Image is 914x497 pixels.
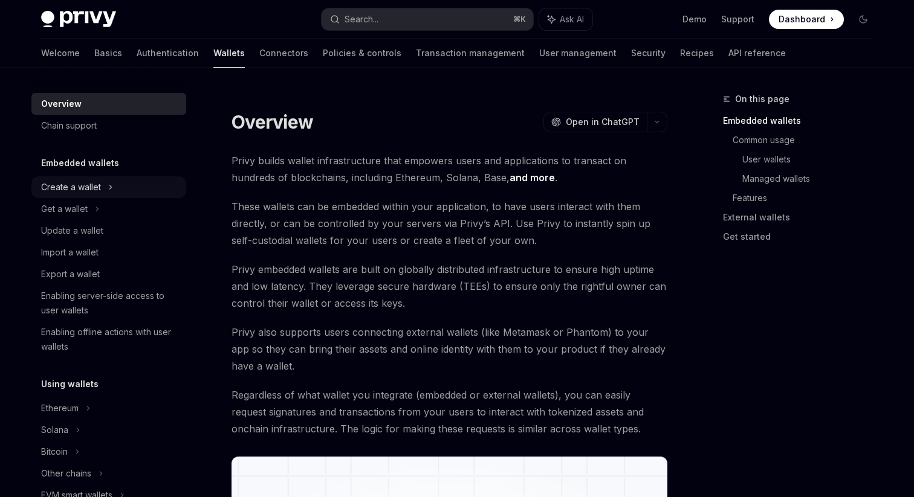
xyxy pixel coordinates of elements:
a: Update a wallet [31,220,186,242]
a: Authentication [137,39,199,68]
span: On this page [735,92,789,106]
div: Enabling server-side access to user wallets [41,289,179,318]
a: Enabling offline actions with user wallets [31,321,186,358]
a: Import a wallet [31,242,186,263]
h5: Using wallets [41,377,99,391]
a: Features [733,188,883,208]
span: Privy embedded wallets are built on globally distributed infrastructure to ensure high uptime and... [232,261,667,312]
a: Basics [94,39,122,68]
a: Embedded wallets [723,111,883,130]
div: Get a wallet [41,202,88,216]
button: Open in ChatGPT [543,112,647,132]
a: Enabling server-side access to user wallets [31,285,186,321]
h1: Overview [232,111,313,133]
div: Export a wallet [41,267,100,281]
a: Overview [31,93,186,115]
span: Regardless of what wallet you integrate (embedded or external wallets), you can easily request si... [232,386,667,437]
div: Update a wallet [41,223,103,238]
a: Connectors [259,39,308,68]
span: Privy also supports users connecting external wallets (like Metamask or Phantom) to your app so t... [232,324,667,374]
a: Get started [723,227,883,246]
a: Transaction management [416,39,525,68]
span: ⌘ K [513,14,526,24]
a: and more [510,172,555,184]
a: Common usage [733,130,883,150]
div: Ethereum [41,401,79,415]
div: Overview [41,97,82,111]
a: Welcome [41,39,80,68]
a: Recipes [680,39,714,68]
span: Open in ChatGPT [566,116,640,128]
a: Export a wallet [31,263,186,285]
a: API reference [728,39,786,68]
a: Wallets [213,39,245,68]
a: Demo [682,13,707,25]
div: Create a wallet [41,180,101,194]
a: Support [721,13,754,25]
img: dark logo [41,11,116,28]
div: Import a wallet [41,245,99,260]
a: Security [631,39,666,68]
a: External wallets [723,208,883,227]
div: Other chains [41,466,91,481]
span: Ask AI [560,13,584,25]
a: Chain support [31,115,186,136]
a: Managed wallets [742,169,883,188]
div: Enabling offline actions with user wallets [41,325,179,354]
div: Bitcoin [41,444,68,459]
span: Privy builds wallet infrastructure that empowers users and applications to transact on hundreds o... [232,152,667,186]
div: Chain support [41,118,97,133]
div: Solana [41,423,68,437]
button: Ask AI [539,8,592,30]
div: Search... [345,12,378,27]
span: Dashboard [779,13,825,25]
button: Toggle dark mode [854,10,873,29]
a: User management [539,39,617,68]
button: Search...⌘K [322,8,533,30]
a: Policies & controls [323,39,401,68]
h5: Embedded wallets [41,156,119,170]
a: User wallets [742,150,883,169]
a: Dashboard [769,10,844,29]
span: These wallets can be embedded within your application, to have users interact with them directly,... [232,198,667,249]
